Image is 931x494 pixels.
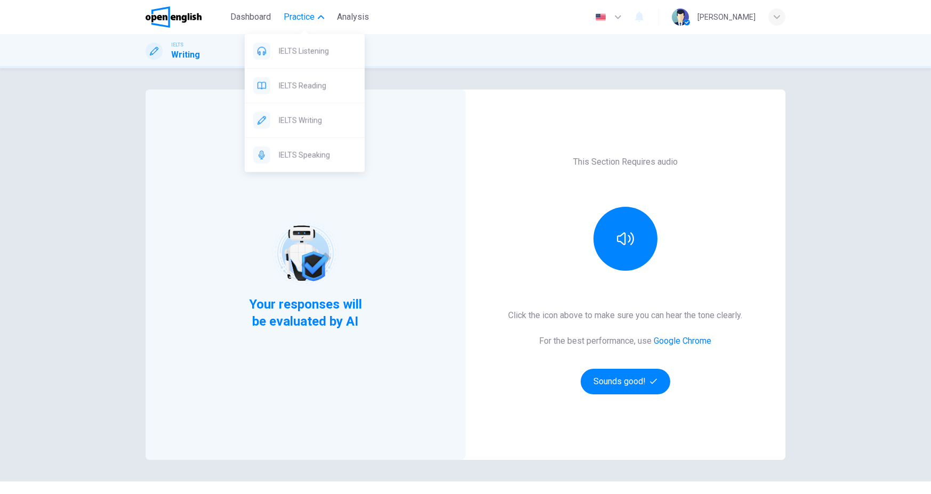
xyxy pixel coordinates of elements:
h1: Writing [171,48,200,61]
img: Profile picture [672,9,689,26]
h6: For the best performance, use [540,335,712,347]
span: IELTS Reading [279,79,356,92]
div: IELTS Speaking [245,138,365,172]
a: OpenEnglish logo [146,6,226,28]
img: robot icon [271,220,339,287]
button: Analysis [333,7,373,27]
div: IELTS Reading [245,69,365,103]
div: [PERSON_NAME] [697,11,756,23]
button: Practice [279,7,328,27]
span: Dashboard [230,11,271,23]
div: IELTS Listening [245,34,365,68]
h6: Click the icon above to make sure you can hear the tone clearly. [509,309,743,322]
div: IELTS Writing [245,103,365,137]
img: OpenEnglish logo [146,6,202,28]
span: IELTS Writing [279,114,356,127]
span: IELTS Listening [279,45,356,58]
span: Practice [284,11,315,23]
span: IELTS Speaking [279,149,356,161]
span: IELTS [171,41,183,48]
h6: This Section Requires audio [573,156,678,168]
img: en [594,13,607,21]
button: Sounds good! [581,369,670,394]
span: Analysis [337,11,369,23]
button: Dashboard [226,7,275,27]
a: Google Chrome [654,336,712,346]
span: Your responses will be evaluated by AI [241,296,371,330]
